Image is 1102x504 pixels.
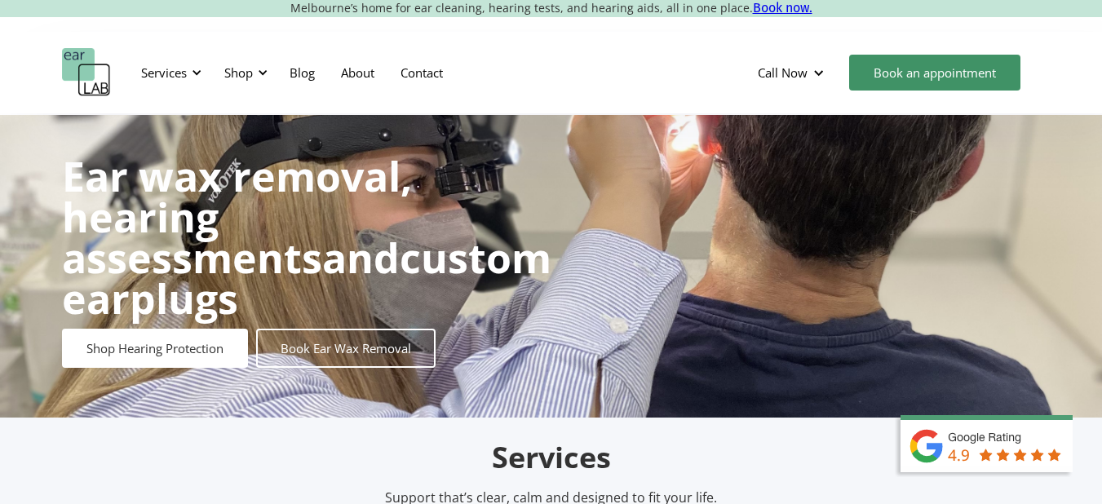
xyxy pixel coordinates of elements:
[215,48,272,97] div: Shop
[62,329,248,368] a: Shop Hearing Protection
[277,49,328,96] a: Blog
[256,329,436,368] a: Book Ear Wax Removal
[141,64,187,81] div: Services
[131,48,206,97] div: Services
[328,49,387,96] a: About
[168,439,935,477] h2: Services
[62,48,111,97] a: home
[62,148,412,285] strong: Ear wax removal, hearing assessments
[62,156,551,319] h1: and
[849,55,1020,91] a: Book an appointment
[745,48,841,97] div: Call Now
[758,64,808,81] div: Call Now
[387,49,456,96] a: Contact
[224,64,253,81] div: Shop
[62,230,551,326] strong: custom earplugs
